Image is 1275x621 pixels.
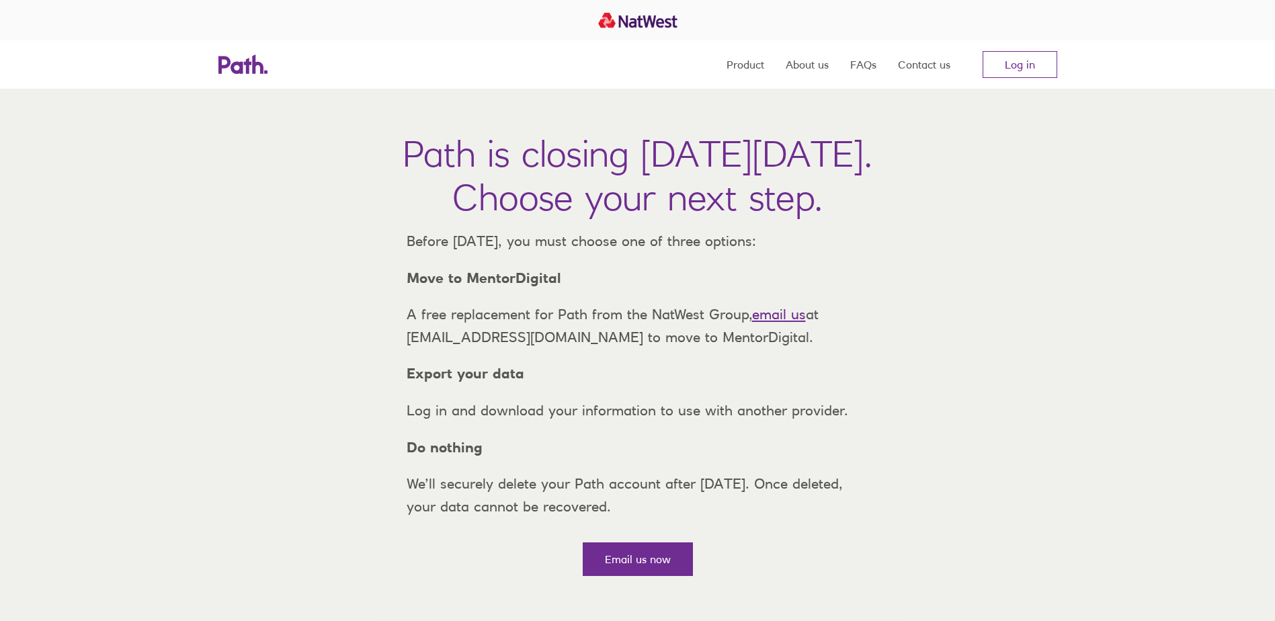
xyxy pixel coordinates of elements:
[786,40,829,89] a: About us
[396,399,880,422] p: Log in and download your information to use with another provider.
[407,365,524,382] strong: Export your data
[983,51,1057,78] a: Log in
[727,40,764,89] a: Product
[396,472,880,517] p: We’ll securely delete your Path account after [DATE]. Once deleted, your data cannot be recovered.
[407,439,483,456] strong: Do nothing
[396,303,880,348] p: A free replacement for Path from the NatWest Group, at [EMAIL_ADDRESS][DOMAIN_NAME] to move to Me...
[403,132,872,219] h1: Path is closing [DATE][DATE]. Choose your next step.
[396,230,880,253] p: Before [DATE], you must choose one of three options:
[752,306,806,323] a: email us
[407,270,561,286] strong: Move to MentorDigital
[898,40,950,89] a: Contact us
[850,40,876,89] a: FAQs
[583,542,693,576] a: Email us now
